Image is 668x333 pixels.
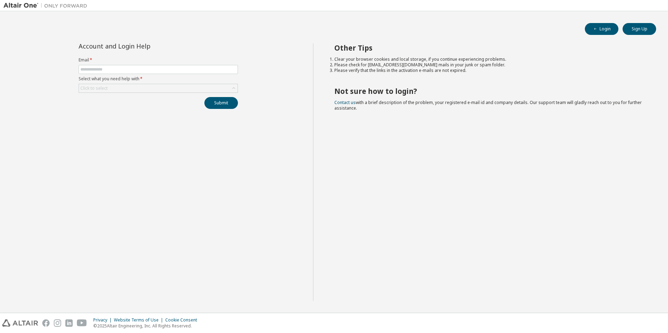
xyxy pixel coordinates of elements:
li: Clear your browser cookies and local storage, if you continue experiencing problems. [334,57,644,62]
img: facebook.svg [42,319,50,327]
p: © 2025 Altair Engineering, Inc. All Rights Reserved. [93,323,201,329]
label: Email [79,57,238,63]
button: Submit [204,97,238,109]
img: altair_logo.svg [2,319,38,327]
div: Website Terms of Use [114,317,165,323]
div: Click to select [80,86,108,91]
button: Sign Up [623,23,656,35]
div: Click to select [79,84,238,92]
span: with a brief description of the problem, your registered e-mail id and company details. Our suppo... [334,99,642,111]
div: Cookie Consent [165,317,201,323]
label: Select what you need help with [79,76,238,82]
h2: Not sure how to login? [334,87,644,96]
li: Please check for [EMAIL_ADDRESS][DOMAIN_NAME] mails in your junk or spam folder. [334,62,644,68]
h2: Other Tips [334,43,644,52]
img: youtube.svg [77,319,87,327]
img: Altair One [3,2,91,9]
img: linkedin.svg [65,319,73,327]
button: Login [585,23,618,35]
img: instagram.svg [54,319,61,327]
div: Privacy [93,317,114,323]
a: Contact us [334,99,356,105]
div: Account and Login Help [79,43,206,49]
li: Please verify that the links in the activation e-mails are not expired. [334,68,644,73]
